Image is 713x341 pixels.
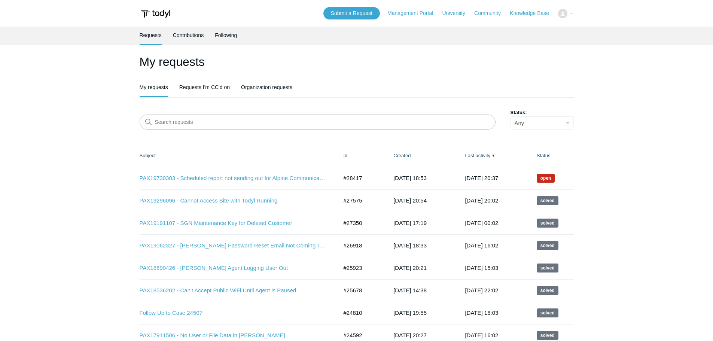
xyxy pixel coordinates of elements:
span: This request has been solved [537,196,558,205]
span: We are working on a response for you [537,174,555,183]
td: #27350 [336,212,386,234]
a: Organization requests [241,79,292,96]
td: #25923 [336,257,386,279]
a: PAX17911506 - No User or File Data in [PERSON_NAME] [140,331,327,340]
th: Status [529,144,574,167]
a: PAX18690426 - [PERSON_NAME] Agent Logging User Out [140,264,327,273]
img: Todyl Support Center Help Center home page [140,7,171,21]
td: #24810 [336,302,386,324]
span: This request has been solved [537,219,558,228]
a: PAX19191107 - SGN Maintenance Key for Deleted Customer [140,219,327,228]
th: Subject [140,144,336,167]
a: Knowledge Base [510,9,557,17]
span: This request has been solved [537,286,558,295]
input: Search requests [140,115,496,130]
time: 2025-07-03T20:21:06+00:00 [393,265,427,271]
a: Follow Up to Case 24507 [140,309,327,317]
time: 2025-04-29T20:27:28+00:00 [393,332,427,338]
a: Following [215,27,237,44]
span: This request has been solved [537,241,558,250]
a: Management Portal [387,9,441,17]
a: Created [393,153,411,158]
a: Contributions [173,27,204,44]
time: 2025-08-27T15:03:08+00:00 [465,265,498,271]
time: 2025-07-31T18:33:32+00:00 [393,242,427,249]
time: 2025-07-22T22:02:25+00:00 [465,287,498,293]
time: 2025-08-12T17:19:33+00:00 [393,220,427,226]
span: This request has been solved [537,308,558,317]
td: #26918 [336,234,386,257]
time: 2025-05-27T16:02:42+00:00 [465,332,498,338]
time: 2025-08-20T20:54:28+00:00 [393,197,427,204]
th: Id [336,144,386,167]
a: Submit a Request [323,7,380,19]
time: 2025-09-17T20:02:47+00:00 [465,197,498,204]
span: This request has been solved [537,264,558,273]
time: 2025-09-25T18:53:54+00:00 [393,175,427,181]
a: Requests [140,27,162,44]
a: PAX19730303 - Scheduled report not sending out for Alpine Communications - SOC [140,174,327,183]
a: Last activity▼ [465,153,490,158]
a: PAX19296096 - Cannot Access Site with Todyl Running [140,197,327,205]
time: 2025-09-09T00:02:05+00:00 [465,220,498,226]
a: Requests I'm CC'd on [179,79,230,96]
a: Community [474,9,508,17]
a: PAX18536202 - Can't Accept Public WiFi Until Agent is Paused [140,286,327,295]
span: This request has been solved [537,331,558,340]
time: 2025-05-09T19:55:44+00:00 [393,310,427,316]
h1: My requests [140,53,574,71]
td: #27575 [336,189,386,212]
a: My requests [140,79,168,96]
a: University [442,9,472,17]
td: #28417 [336,167,386,189]
time: 2025-10-07T20:37:56+00:00 [465,175,498,181]
label: Status: [511,109,574,116]
a: PAX19062327 - [PERSON_NAME] Password Reset Email Not Coming Through [140,241,327,250]
td: #25678 [336,279,386,302]
time: 2025-08-28T16:02:09+00:00 [465,242,498,249]
span: ▼ [491,153,495,158]
time: 2025-07-01T18:03:09+00:00 [465,310,498,316]
time: 2025-06-25T14:38:48+00:00 [393,287,427,293]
